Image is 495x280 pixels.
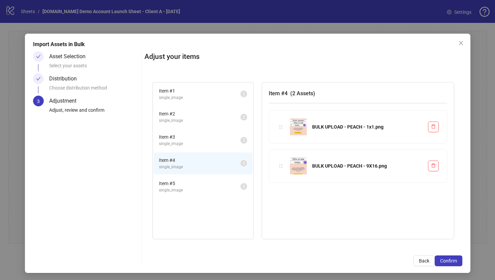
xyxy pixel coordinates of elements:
[49,106,139,118] div: Adjust, review and confirm
[90,227,113,232] span: Messages
[159,117,240,124] span: single_image
[269,89,447,98] h3: Item # 4
[33,40,462,48] div: Import Assets in Bulk
[278,164,283,168] span: holder
[14,143,113,150] div: Report a Bug
[435,255,462,266] button: Confirm
[428,161,439,171] button: Delete
[431,163,436,168] span: delete
[159,87,240,95] span: Item # 1
[10,94,125,106] a: Request a feature
[49,73,82,84] div: Distribution
[312,162,423,170] div: BULK UPLOAD - PEACH - 9X16.png
[159,141,240,147] span: single_image
[240,160,247,167] sup: 2
[290,90,315,97] span: ( 2 Assets )
[159,187,240,194] span: single_image
[419,258,429,264] span: Back
[278,125,283,129] span: holder
[277,123,285,131] div: holder
[49,62,139,73] div: Select your assets
[243,92,245,96] span: 2
[240,183,247,190] sup: 2
[36,54,41,59] span: check
[243,138,245,143] span: 2
[49,51,91,62] div: Asset Selection
[10,106,125,118] a: Documentation
[440,258,457,264] span: Confirm
[243,161,245,166] span: 2
[49,96,82,106] div: Adjustment
[14,96,113,103] div: Request a feature
[26,227,41,232] span: Home
[159,133,240,141] span: Item # 3
[240,91,247,97] sup: 2
[36,76,41,81] span: check
[144,51,462,62] h2: Adjust your items
[67,210,135,237] button: Messages
[159,180,240,187] span: Item # 5
[277,162,285,170] div: holder
[159,156,240,164] span: Item # 4
[290,157,307,174] img: BULK UPLOAD - PEACH - 9X16.png
[243,115,245,119] span: 2
[159,110,240,117] span: Item # 2
[458,40,464,46] span: close
[240,137,247,144] sup: 2
[428,121,439,132] button: Delete
[159,164,240,170] span: single_image
[240,114,247,120] sup: 2
[414,255,435,266] button: Back
[159,95,240,101] span: single_image
[13,71,121,82] p: How can we help?
[49,84,139,96] div: Choose distribution method
[290,118,307,135] img: BULK UPLOAD - PEACH - 1x1.png
[116,11,128,23] div: Close
[37,99,40,104] span: 3
[13,48,121,71] p: Hi [PERSON_NAME] 👋
[243,184,245,189] span: 2
[312,123,423,131] div: BULK UPLOAD - PEACH - 1x1.png
[14,109,113,116] div: Documentation
[456,38,466,48] button: Close
[10,140,125,153] div: Report a Bug
[14,131,121,138] div: Create a ticket
[431,124,436,129] span: delete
